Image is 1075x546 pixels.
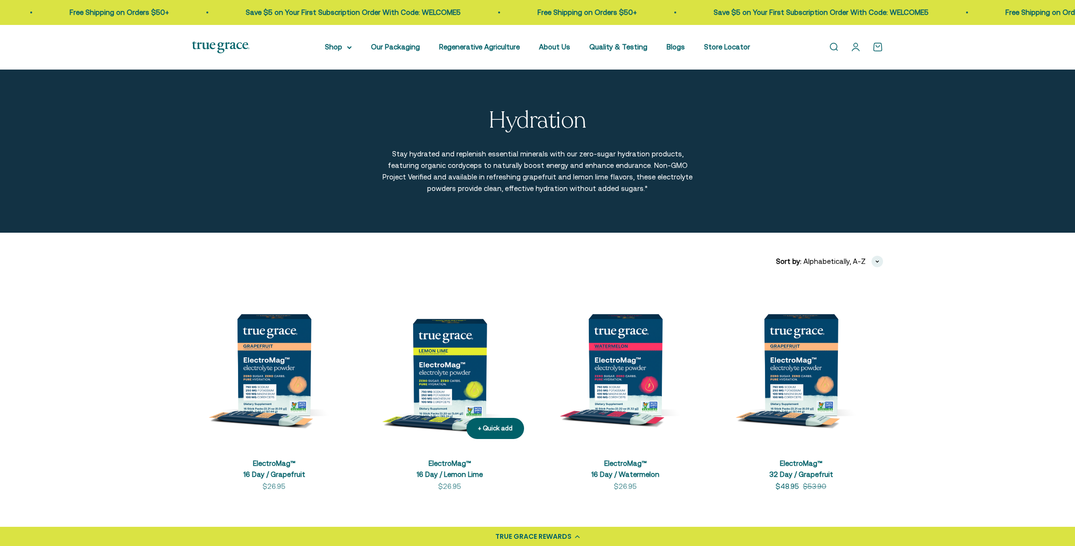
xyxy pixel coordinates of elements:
[714,7,929,18] p: Save $5 on Your First Subscription Order With Code: WELCOME5
[439,43,520,51] a: Regenerative Agriculture
[667,43,685,51] a: Blogs
[382,148,693,194] p: Stay hydrated and replenish essential minerals with our zero-sugar hydration products, featuring ...
[246,7,461,18] p: Save $5 on Your First Subscription Order With Code: WELCOME5
[776,481,799,492] sale-price: $48.95
[325,41,352,53] summary: Shop
[539,43,570,51] a: About Us
[438,481,461,492] sale-price: $26.95
[478,424,513,434] div: + Quick add
[263,481,286,492] sale-price: $26.95
[495,532,572,542] div: TRUE GRACE REWARDS
[489,108,586,133] p: Hydration
[537,8,637,16] a: Free Shipping on Orders $50+
[803,481,826,492] compare-at-price: $53.90
[70,8,169,16] a: Free Shipping on Orders $50+
[243,459,305,478] a: ElectroMag™16 Day / Grapefruit
[719,283,883,447] img: ElectroMag™
[614,481,637,492] sale-price: $26.95
[803,256,866,267] span: Alphabetically, A-Z
[543,283,707,447] img: ElectroMag™
[368,283,532,447] img: ElectroMag™
[589,43,647,51] a: Quality & Testing
[417,459,483,478] a: ElectroMag™16 Day / Lemon Lime
[591,459,659,478] a: ElectroMag™16 Day / Watermelon
[192,283,356,447] img: ElectroMag™
[803,256,883,267] button: Alphabetically, A-Z
[769,459,833,478] a: ElectroMag™32 Day / Grapefruit
[776,256,801,267] span: Sort by:
[466,418,524,439] button: + Quick add
[704,43,750,51] a: Store Locator
[371,43,420,51] a: Our Packaging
